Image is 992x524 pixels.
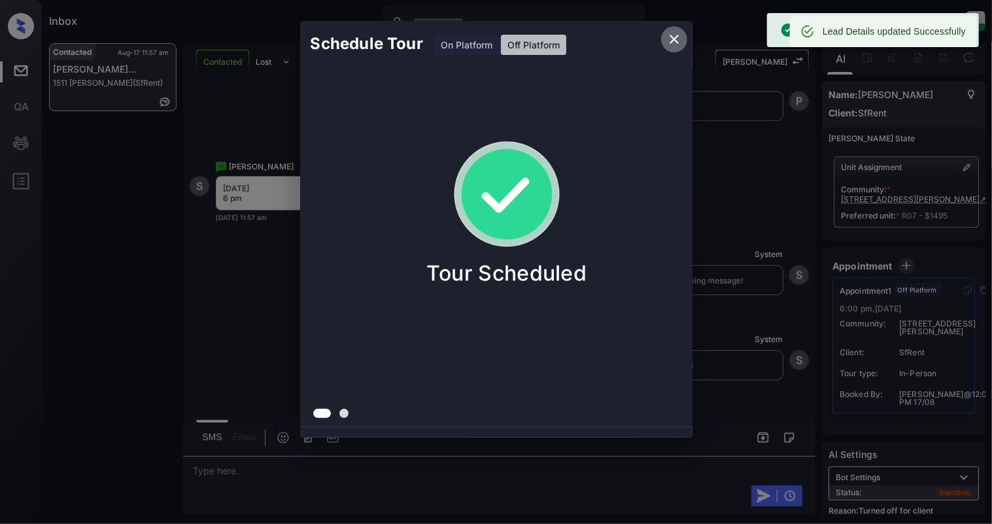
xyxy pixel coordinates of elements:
[426,260,587,286] p: Tour Scheduled
[441,130,572,260] img: success.888e7dccd4847a8d9502.gif
[300,21,434,67] h2: Schedule Tour
[823,20,966,43] div: Lead Details updated Successfully
[661,26,687,52] button: close
[780,17,956,43] div: Off-Platform Tour scheduled successfully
